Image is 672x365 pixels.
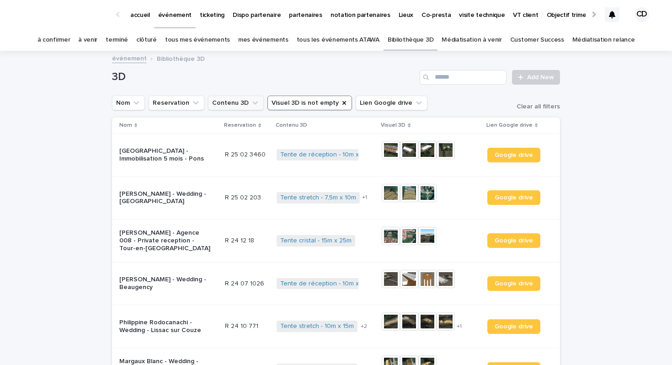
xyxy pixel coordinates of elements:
[487,148,540,162] a: Google drive
[487,319,540,334] a: Google drive
[225,278,266,288] p: R 24 07 1026
[512,70,560,85] a: Add New
[225,321,260,330] p: R 24 10 771
[297,29,379,51] a: tous les événements ATAWA
[119,147,211,163] p: [GEOGRAPHIC_DATA] - Immobilisation 5 mois - Pons
[136,29,157,51] a: clôturé
[572,29,635,51] a: Médiatisation relance
[495,194,533,201] span: Google drive
[106,29,128,51] a: terminé
[457,324,462,329] span: + 1
[280,151,373,159] a: Tente de réception - 10m x 20m
[157,53,205,63] p: Bibliothèque 3D
[112,134,560,177] tr: [GEOGRAPHIC_DATA] - Immobilisation 5 mois - PonsR 25 02 3460R 25 02 3460 Tente de réception - 10m...
[119,319,211,334] p: Philippine Rodocanachi - Wedding - Lissac sur Couze
[112,176,560,219] tr: [PERSON_NAME] - Wedding - [GEOGRAPHIC_DATA]R 25 02 203R 25 02 203 Tente stretch - 7,5m x 10m +1Go...
[495,152,533,158] span: Google drive
[442,29,502,51] a: Médiatisation à venir
[119,120,132,130] p: Nom
[381,120,405,130] p: Visuel 3D
[225,235,256,245] p: R 24 12 18
[388,29,433,51] a: Bibliothèque 3D
[486,120,533,130] p: Lien Google drive
[509,103,560,110] button: Clear all filters
[510,29,564,51] a: Customer Success
[225,192,263,202] p: R 25 02 203
[267,96,352,110] button: Visuel 3D
[495,323,533,330] span: Google drive
[165,29,230,51] a: tous mes événements
[280,322,354,330] a: Tente stretch - 10m x 15m
[238,29,288,51] a: mes événements
[495,237,533,244] span: Google drive
[280,194,356,202] a: Tente stretch - 7,5m x 10m
[37,29,70,51] a: à confirmer
[112,262,560,305] tr: [PERSON_NAME] - Wedding - BeaugencyR 24 07 1026R 24 07 1026 Tente de réception - 10m x 25m Google...
[224,120,256,130] p: Reservation
[112,53,147,63] a: événement
[420,70,507,85] input: Search
[18,5,107,24] img: Ls34BcGeRexTGTNfXpUC
[280,280,373,288] a: Tente de réception - 10m x 25m
[112,96,145,110] button: Nom
[112,305,560,348] tr: Philippine Rodocanachi - Wedding - Lissac sur CouzeR 24 10 771R 24 10 771 Tente stretch - 10m x 1...
[361,324,367,329] span: + 2
[225,149,267,159] p: R 25 02 3460
[112,70,416,84] h1: 3D
[362,195,367,200] span: + 1
[112,219,560,262] tr: [PERSON_NAME] - Agence 008 - Private reception - Tour-en-[GEOGRAPHIC_DATA]R 24 12 18R 24 12 18 Te...
[119,190,211,206] p: [PERSON_NAME] - Wedding - [GEOGRAPHIC_DATA]
[527,74,554,81] span: Add New
[208,96,264,110] button: Contenu 3D
[517,103,560,110] span: Clear all filters
[276,120,307,130] p: Contenu 3D
[487,233,540,248] a: Google drive
[356,96,427,110] button: Lien Google drive
[495,280,533,287] span: Google drive
[78,29,97,51] a: à venir
[119,276,211,291] p: [PERSON_NAME] - Wedding - Beaugency
[149,96,204,110] button: Reservation
[635,7,649,22] div: CD
[280,237,352,245] a: Tente cristal - 15m x 25m
[487,276,540,291] a: Google drive
[487,190,540,205] a: Google drive
[119,229,211,252] p: [PERSON_NAME] - Agence 008 - Private reception - Tour-en-[GEOGRAPHIC_DATA]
